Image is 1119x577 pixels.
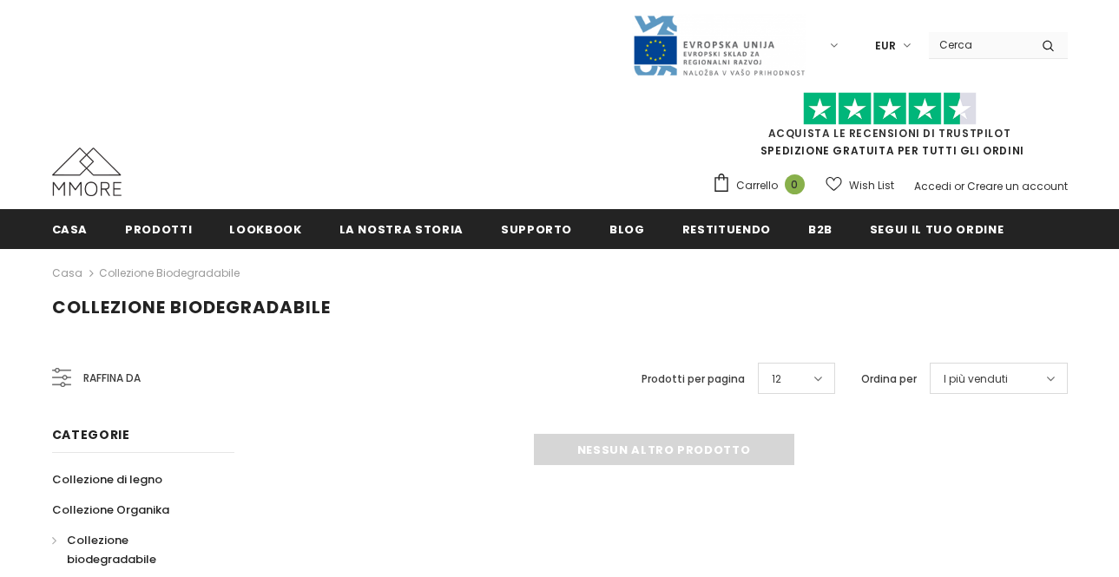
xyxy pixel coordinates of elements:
span: Collezione biodegradabile [52,295,331,319]
label: Ordina per [861,370,917,388]
span: Prodotti [125,221,192,238]
a: Collezione di legno [52,464,162,495]
label: Prodotti per pagina [642,370,745,388]
a: Casa [52,209,89,248]
a: Lookbook [229,209,301,248]
span: Categorie [52,426,130,443]
img: Fidati di Pilot Stars [803,92,977,126]
a: supporto [501,209,572,248]
span: Restituendo [682,221,771,238]
a: Blog [609,209,645,248]
img: Casi MMORE [52,148,122,196]
span: Wish List [849,177,894,194]
span: supporto [501,221,572,238]
span: 0 [785,174,805,194]
span: B2B [808,221,833,238]
span: I più venduti [944,370,1008,388]
img: Javni Razpis [632,14,806,77]
span: EUR [875,37,896,55]
a: Javni Razpis [632,37,806,52]
span: Collezione di legno [52,471,162,488]
span: 12 [772,370,781,388]
a: Collezione biodegradabile [99,266,240,280]
input: Search Site [929,32,1029,57]
a: Carrello 0 [712,173,813,199]
span: Collezione biodegradabile [67,532,156,567]
span: Collezione Organika [52,502,169,518]
a: Collezione Organika [52,495,169,525]
span: or [954,179,964,193]
a: Collezione biodegradabile [52,525,215,574]
span: La nostra storia [339,221,464,238]
a: Accedi [914,179,951,193]
a: Segui il tuo ordine [870,209,1004,248]
span: Blog [609,221,645,238]
a: Prodotti [125,209,192,248]
span: SPEDIZIONE GRATUITA PER TUTTI GLI ORDINI [712,100,1068,158]
a: Casa [52,263,82,284]
span: Raffina da [83,369,141,388]
a: Creare un account [967,179,1068,193]
a: Restituendo [682,209,771,248]
span: Casa [52,221,89,238]
a: Acquista le recensioni di TrustPilot [768,126,1011,141]
a: B2B [808,209,833,248]
span: Lookbook [229,221,301,238]
span: Segui il tuo ordine [870,221,1004,238]
a: La nostra storia [339,209,464,248]
span: Carrello [736,177,778,194]
a: Wish List [826,170,894,200]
